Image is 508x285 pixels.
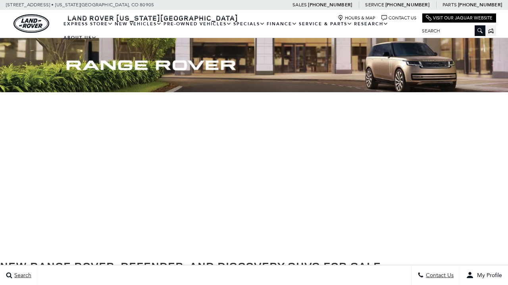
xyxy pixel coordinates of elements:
a: land-rover [13,14,49,33]
a: Finance [266,17,298,31]
a: [STREET_ADDRESS] • [US_STATE][GEOGRAPHIC_DATA], CO 80905 [6,2,154,8]
a: New Vehicles [114,17,163,31]
a: Land Rover [US_STATE][GEOGRAPHIC_DATA] [63,13,243,23]
img: Land Rover [13,14,49,33]
a: Visit Our Jaguar Website [426,15,493,21]
span: Service [365,2,384,8]
a: Hours & Map [338,15,375,21]
span: Sales [292,2,307,8]
a: Contact Us [381,15,416,21]
span: Land Rover [US_STATE][GEOGRAPHIC_DATA] [67,13,238,23]
input: Search [416,26,485,36]
a: EXPRESS STORE [63,17,114,31]
span: Contact Us [424,272,454,279]
a: About Us [63,31,98,45]
a: Pre-Owned Vehicles [163,17,233,31]
span: My Profile [474,272,502,279]
a: Research [353,17,389,31]
a: [PHONE_NUMBER] [385,2,429,8]
a: Specials [233,17,266,31]
a: Service & Parts [298,17,353,31]
nav: Main Navigation [63,17,416,45]
button: user-profile-menu [460,265,508,285]
span: Search [12,272,31,279]
a: [PHONE_NUMBER] [458,2,502,8]
a: [PHONE_NUMBER] [308,2,352,8]
span: Parts [443,2,457,8]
